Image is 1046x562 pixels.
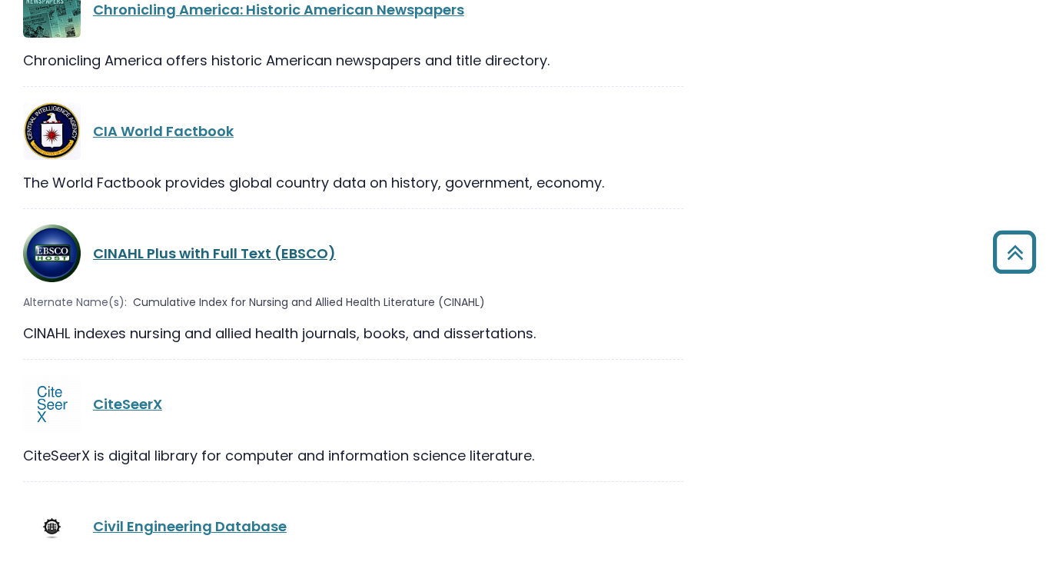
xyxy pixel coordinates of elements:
[133,294,485,311] span: Cumulative Index for Nursing and Allied Health Literature (CINAHL)
[93,244,336,263] a: CINAHL Plus with Full Text (EBSCO)
[93,121,234,141] a: CIA World Factbook
[93,394,162,414] a: CiteSeerX
[23,294,127,311] span: Alternate Name(s):
[23,172,683,193] div: The World Factbook provides global country data on history, government, economy.
[23,323,683,344] div: CINAHL indexes nursing and allied health journals, books, and dissertations.
[23,50,683,71] div: Chronicling America offers historic American newspapers and title directory.
[987,238,1042,266] a: Back to Top
[23,445,683,466] div: CiteSeerX is digital library for computer and information science literature.
[93,517,287,536] a: Civil Engineering Database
